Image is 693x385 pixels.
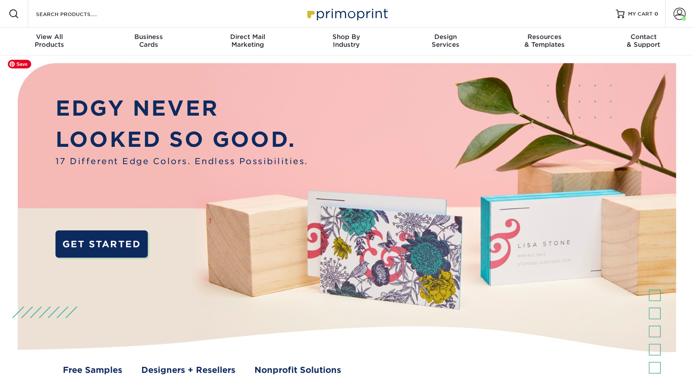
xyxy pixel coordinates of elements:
div: & Support [594,33,693,49]
span: Direct Mail [198,33,297,41]
a: Resources& Templates [495,28,594,55]
span: Save [8,60,31,68]
a: Shop ByIndustry [297,28,396,55]
a: Contact& Support [594,28,693,55]
a: GET STARTED [55,230,148,258]
a: Free Samples [63,364,122,377]
img: Primoprint [303,4,390,23]
div: Services [396,33,495,49]
span: MY CART [628,10,653,18]
div: & Templates [495,33,594,49]
div: Cards [99,33,198,49]
span: 0 [654,11,658,17]
span: 17 Different Edge Colors. Endless Possibilities. [55,155,308,168]
span: Design [396,33,495,41]
a: DesignServices [396,28,495,55]
input: SEARCH PRODUCTS..... [35,9,120,19]
div: Industry [297,33,396,49]
a: Nonprofit Solutions [254,364,341,377]
p: EDGY NEVER [55,93,308,124]
span: Shop By [297,33,396,41]
a: Direct MailMarketing [198,28,297,55]
a: BusinessCards [99,28,198,55]
div: Marketing [198,33,297,49]
p: LOOKED SO GOOD. [55,124,308,155]
a: Designers + Resellers [141,364,235,377]
span: Resources [495,33,594,41]
span: Business [99,33,198,41]
span: Contact [594,33,693,41]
